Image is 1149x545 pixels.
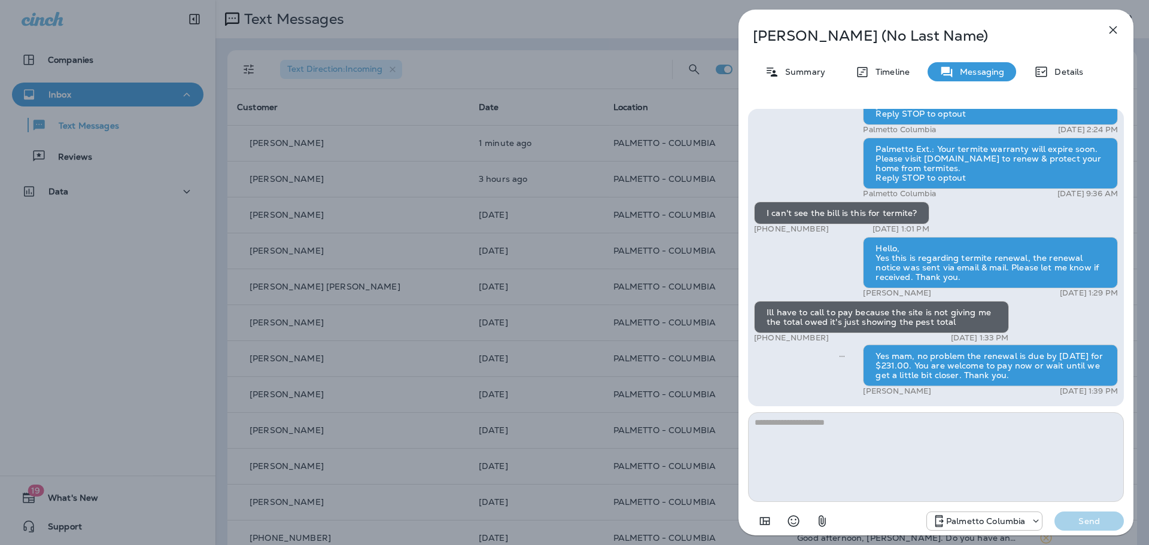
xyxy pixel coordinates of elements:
p: [PERSON_NAME] (No Last Name) [753,28,1080,44]
div: Ill have to call to pay because the site is not giving me the total owed it's just showing the pe... [754,301,1009,333]
p: Palmetto Columbia [863,125,935,135]
p: [DATE] 1:01 PM [873,224,929,234]
button: Select an emoji [782,509,805,533]
button: Add in a premade template [753,509,777,533]
p: [PHONE_NUMBER] [754,224,829,234]
p: [DATE] 1:33 PM [951,333,1009,343]
p: [PERSON_NAME] [863,386,931,396]
p: [PERSON_NAME] [863,288,931,298]
p: Details [1048,67,1083,77]
p: Timeline [870,67,910,77]
p: [PHONE_NUMBER] [754,333,829,343]
div: I can't see the bill is this for termite? [754,202,929,224]
div: Palmetto Ext.: Your termite warranty will expire soon. Please visit [DOMAIN_NAME] to renew & prot... [863,138,1118,189]
div: +1 (803) 233-5290 [927,514,1042,528]
p: [DATE] 1:39 PM [1060,386,1118,396]
p: [DATE] 1:29 PM [1060,288,1118,298]
p: Summary [779,67,825,77]
p: Messaging [954,67,1004,77]
p: [DATE] 9:36 AM [1057,189,1118,199]
p: Palmetto Columbia [863,189,935,199]
span: Sent [839,350,845,361]
p: Palmetto Columbia [946,516,1025,526]
div: Yes mam, no problem the renewal is due by [DATE] for $231.00. You are welcome to pay now or wait ... [863,345,1118,386]
div: Hello, Yes this is regarding termite renewal, the renewal notice was sent via email & mail. Pleas... [863,237,1118,288]
p: [DATE] 2:24 PM [1058,125,1118,135]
